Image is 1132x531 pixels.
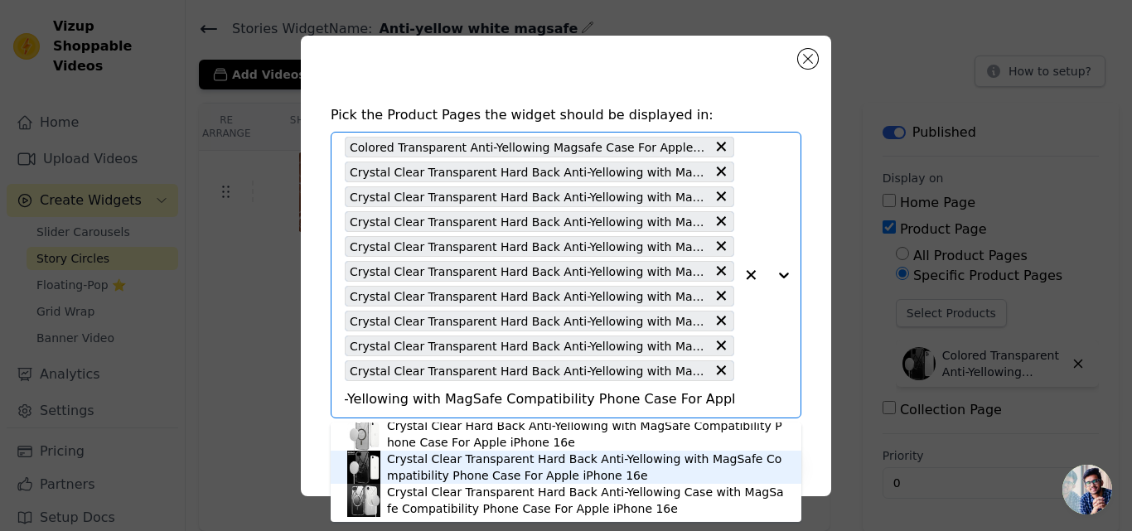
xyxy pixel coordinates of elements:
div: Crystal Clear Transparent Hard Back Anti-Yellowing with MagSafe Compatibility Phone Case For Appl... [387,451,785,484]
div: Open chat [1062,465,1112,514]
span: Crystal Clear Transparent Hard Back Anti-Yellowing with MagSafe Compatibility Phone Case For Appl... [350,237,706,256]
span: Crystal Clear Transparent Hard Back Anti-Yellowing with MagSafe Compatibility Phone Case For Appl... [350,212,706,231]
div: Crystal Clear Transparent Hard Back Anti-Yellowing Case with MagSafe Compatibility Phone Case For... [387,484,785,517]
span: Crystal Clear Transparent Hard Back Anti-Yellowing with MagSafe Compatibility Phone Case For Appl... [350,311,706,331]
img: product thumbnail [347,484,380,517]
img: product thumbnail [347,451,380,484]
span: Crystal Clear Transparent Hard Back Anti-Yellowing with MagSafe Compatibility Phone Case For Appl... [350,287,706,306]
span: Crystal Clear Transparent Hard Back Anti-Yellowing with MagSafe Compatibility Phone Case For Appl... [350,162,706,181]
span: Crystal Clear Transparent Hard Back Anti-Yellowing with MagSafe Compatibility Phone Case For Appl... [350,187,706,206]
img: product thumbnail [347,418,380,451]
span: Crystal Clear Transparent Hard Back Anti-Yellowing with MagSafe Compatibility Phone Case For Appl... [350,361,706,380]
button: Close modal [798,49,818,69]
span: Colored Transparent Anti-Yellowing Magsafe Case For Apple iphone 11 Pro Max [350,138,706,157]
div: Crystal Clear Hard Back Anti-Yellowing with MagSafe Compatibility Phone Case For Apple iPhone 16e [387,418,785,451]
h4: Pick the Product Pages the widget should be displayed in: [331,105,801,125]
span: Crystal Clear Transparent Hard Back Anti-Yellowing with MagSafe Compatibility Phone Case For Appl... [350,262,706,281]
span: Crystal Clear Transparent Hard Back Anti-Yellowing with MagSafe Compatibility Phone Case For Appl... [350,336,706,355]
